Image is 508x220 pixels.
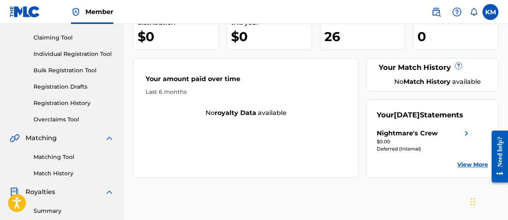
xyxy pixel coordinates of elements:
a: View More [457,161,488,169]
span: Matching [26,133,57,143]
div: Drag [470,190,475,214]
span: Member [85,7,113,16]
div: $0 [231,28,312,46]
strong: Match History [403,78,451,85]
a: Nightmare's Crewright chevron icon$0.00Deferred (Internal) [377,129,471,153]
img: right chevron icon [462,129,471,138]
img: expand [105,133,114,143]
img: Top Rightsholder [71,7,81,17]
div: Last 6 months [146,88,346,96]
div: Help [449,4,465,20]
span: [DATE] [394,111,420,119]
div: Deferred (Internal) [377,145,471,153]
a: Registration Drafts [34,83,114,91]
img: Matching [10,133,20,143]
a: Match History [34,169,114,178]
div: Nightmare's Crew [377,129,438,138]
div: No available [387,77,488,87]
span: ? [455,63,462,69]
div: Notifications [470,8,478,16]
div: Your Match History [377,62,488,73]
a: Claiming Tool [34,34,114,42]
div: 26 [324,28,405,46]
img: Royalties [10,187,19,197]
iframe: Chat Widget [468,182,508,220]
div: $0.00 [377,138,471,145]
a: Public Search [428,4,444,20]
div: No available [134,108,358,118]
strong: royalty data [215,109,256,117]
div: User Menu [482,4,498,20]
a: Overclaims Tool [34,115,114,124]
div: Your amount paid over time [146,74,346,88]
img: MLC Logo [10,6,40,18]
div: Your Statements [377,110,463,121]
a: Summary [34,207,114,215]
iframe: Resource Center [486,124,508,188]
img: expand [105,187,114,197]
div: $0 [138,28,218,46]
span: Royalties [26,187,55,197]
img: help [452,7,462,17]
img: search [431,7,441,17]
a: Matching Tool [34,153,114,161]
a: Individual Registration Tool [34,50,114,58]
a: Registration History [34,99,114,107]
a: Bulk Registration Tool [34,66,114,75]
div: 0 [417,28,498,46]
